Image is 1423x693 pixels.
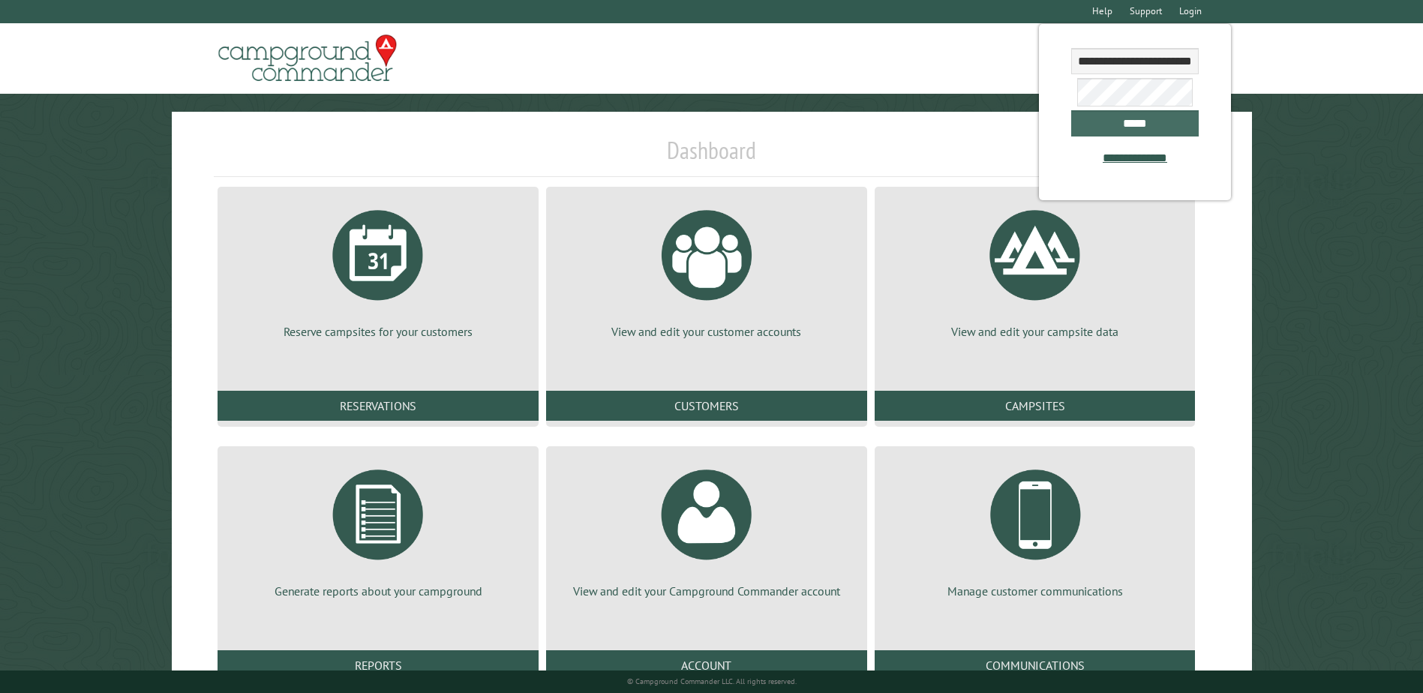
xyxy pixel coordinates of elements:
[893,583,1178,599] p: Manage customer communications
[546,650,867,680] a: Account
[564,323,849,340] p: View and edit your customer accounts
[627,676,797,686] small: © Campground Commander LLC. All rights reserved.
[546,391,867,421] a: Customers
[236,323,521,340] p: Reserve campsites for your customers
[218,391,539,421] a: Reservations
[564,583,849,599] p: View and edit your Campground Commander account
[875,391,1196,421] a: Campsites
[893,199,1178,340] a: View and edit your campsite data
[214,136,1208,177] h1: Dashboard
[236,458,521,599] a: Generate reports about your campground
[893,458,1178,599] a: Manage customer communications
[236,583,521,599] p: Generate reports about your campground
[236,199,521,340] a: Reserve campsites for your customers
[893,323,1178,340] p: View and edit your campsite data
[564,199,849,340] a: View and edit your customer accounts
[218,650,539,680] a: Reports
[564,458,849,599] a: View and edit your Campground Commander account
[214,29,401,88] img: Campground Commander
[875,650,1196,680] a: Communications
